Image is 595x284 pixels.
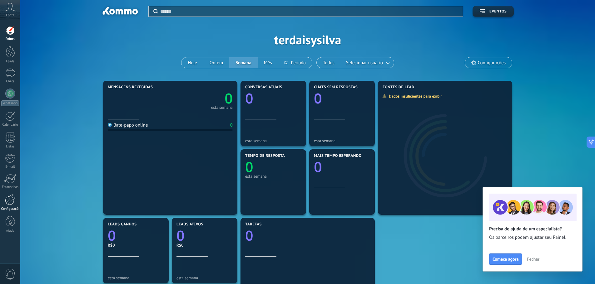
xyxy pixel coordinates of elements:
[108,222,137,227] span: Leads ganhos
[489,253,522,265] button: Comece agora
[203,57,229,68] button: Ontem
[176,222,203,227] span: Leads ativos
[176,243,233,248] div: R$0
[314,89,322,108] text: 0
[489,9,507,14] span: Eventos
[1,207,19,211] div: Configurações
[1,185,19,189] div: Estatísticas
[314,85,358,89] span: Chats sem respostas
[170,89,233,108] a: 0
[245,222,262,227] span: Tarefas
[278,57,312,68] button: Período
[1,37,19,41] div: Painel
[245,138,301,143] div: esta semana
[383,85,414,89] span: Fontes de lead
[225,89,233,108] text: 0
[1,145,19,149] div: Listas
[108,123,112,127] img: Bate-papo online
[314,138,370,143] div: esta semana
[229,57,258,68] button: Semana
[108,122,148,128] div: Bate-papo online
[245,226,253,245] text: 0
[245,85,282,89] span: Conversas atuais
[176,276,233,280] div: esta semana
[108,243,164,248] div: R$0
[314,154,362,158] span: Mais tempo esperando
[489,226,576,232] h2: Precisa de ajuda de um especialista?
[108,85,153,89] span: Mensagens recebidas
[181,57,203,68] button: Hoje
[478,60,506,65] span: Configurações
[211,106,233,109] div: esta semana
[473,6,514,17] button: Eventos
[493,257,518,261] span: Comece agora
[108,226,164,245] a: 0
[245,174,301,179] div: esta semana
[245,226,370,245] a: 0
[176,226,185,245] text: 0
[1,60,19,64] div: Leads
[1,100,19,106] div: WhatsApp
[1,123,19,127] div: Calendário
[245,157,253,176] text: 0
[382,94,446,99] div: Dados insuficientes para exibir
[1,165,19,169] div: E-mail
[489,234,576,241] span: Os parceiros podem ajustar seu Painel.
[245,154,285,158] span: Tempo de resposta
[527,257,539,261] span: Fechar
[258,57,278,68] button: Mês
[317,57,341,68] button: Todos
[108,276,164,280] div: esta semana
[108,226,116,245] text: 0
[6,13,14,17] span: Conta
[230,122,233,128] div: 0
[341,57,394,68] button: Selecionar usuário
[176,226,233,245] a: 0
[245,89,253,108] text: 0
[1,79,19,84] div: Chats
[345,59,384,67] span: Selecionar usuário
[314,157,322,176] text: 0
[524,254,542,264] button: Fechar
[1,229,19,233] div: Ajuda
